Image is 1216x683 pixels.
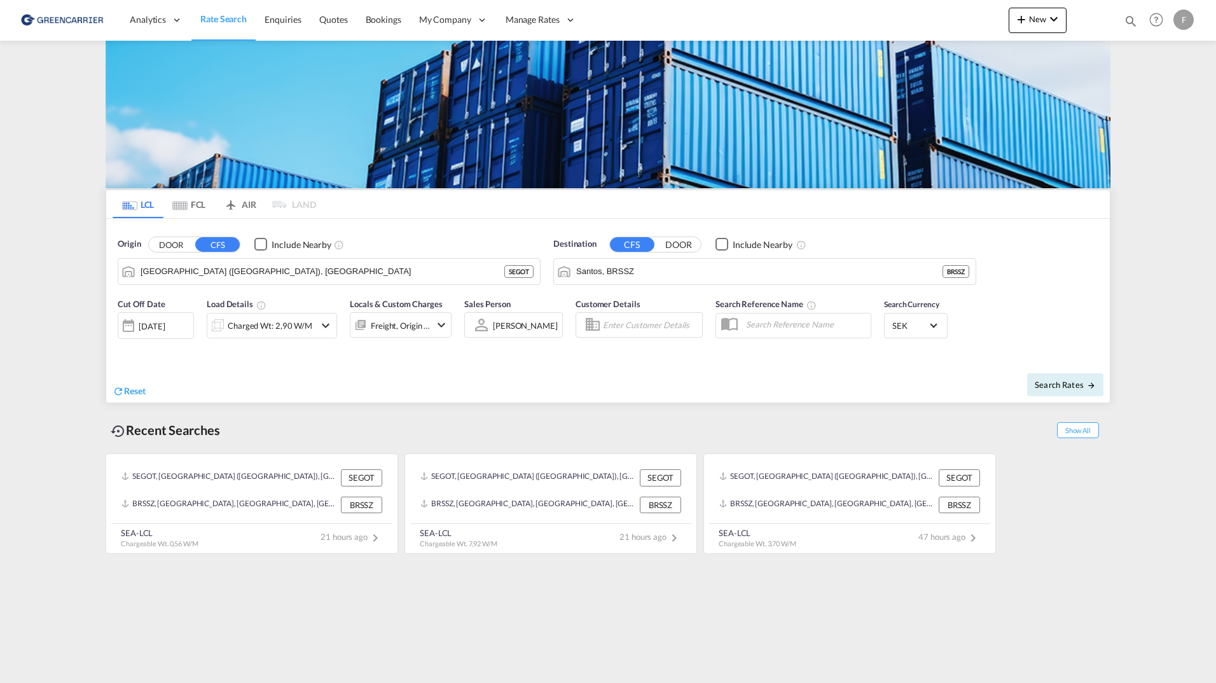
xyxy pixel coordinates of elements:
md-icon: icon-chevron-down [434,317,449,333]
md-icon: icon-chevron-down [1046,11,1061,27]
md-select: Sales Person: Fredrik Fagerman [492,316,559,335]
md-input-container: Gothenburg (Goteborg), SEGOT [118,259,540,284]
md-tab-item: LCL [113,190,163,218]
span: Search Rates [1035,380,1096,390]
div: [DATE] [139,321,165,332]
recent-search-card: SEGOT, [GEOGRAPHIC_DATA] ([GEOGRAPHIC_DATA]), [GEOGRAPHIC_DATA], [GEOGRAPHIC_DATA], [GEOGRAPHIC_D... [106,453,398,554]
span: Customer Details [576,299,640,309]
span: Bookings [366,14,401,25]
div: SEGOT [341,469,382,486]
span: Chargeable Wt. 7,92 W/M [420,539,497,548]
button: CFS [195,237,240,252]
span: Locals & Custom Charges [350,299,443,309]
button: DOOR [149,237,193,252]
span: Manage Rates [506,13,560,26]
md-pagination-wrapper: Use the left and right arrow keys to navigate between tabs [113,190,316,218]
div: BRSSZ, Santos, Brazil, South America, Americas [719,497,936,513]
md-icon: icon-chevron-down [318,318,333,333]
md-icon: Your search will be saved by the below given name [806,300,817,310]
md-icon: Unchecked: Ignores neighbouring ports when fetching rates.Checked : Includes neighbouring ports w... [334,240,344,250]
div: BRSSZ [640,497,681,513]
md-input-container: Santos, BRSSZ [554,259,976,284]
span: New [1014,14,1061,24]
div: Include Nearby [733,238,792,251]
span: SEK [892,320,928,331]
md-icon: icon-plus 400-fg [1014,11,1029,27]
md-icon: icon-airplane [223,197,238,207]
span: Reset [124,385,146,396]
div: BRSSZ, Santos, Brazil, South America, Americas [121,497,338,513]
div: SEA-LCL [420,527,497,539]
recent-search-card: SEGOT, [GEOGRAPHIC_DATA] ([GEOGRAPHIC_DATA]), [GEOGRAPHIC_DATA], [GEOGRAPHIC_DATA], [GEOGRAPHIC_D... [404,453,697,554]
md-checkbox: Checkbox No Ink [715,238,792,251]
div: Include Nearby [272,238,331,251]
span: Quotes [319,14,347,25]
div: SEGOT, Gothenburg (Goteborg), Sweden, Northern Europe, Europe [719,469,936,486]
div: BRSSZ, Santos, Brazil, South America, Americas [420,497,637,513]
md-checkbox: Checkbox No Ink [254,238,331,251]
md-icon: icon-arrow-right [1087,381,1096,390]
span: 21 hours ago [321,532,383,542]
md-icon: icon-magnify [1124,14,1138,28]
img: 609dfd708afe11efa14177256b0082fb.png [19,6,105,34]
div: Help [1145,9,1173,32]
md-icon: icon-backup-restore [111,424,126,439]
div: F [1173,10,1194,30]
input: Search Reference Name [740,315,871,334]
md-icon: icon-chevron-right [965,530,981,546]
span: Show All [1057,422,1099,438]
span: Search Reference Name [715,299,817,309]
md-select: Select Currency: kr SEKSweden Krona [891,316,941,335]
div: icon-magnify [1124,14,1138,33]
span: Load Details [207,299,266,309]
div: SEGOT [640,469,681,486]
input: Search by Port [576,262,943,281]
md-icon: icon-chevron-right [368,530,383,546]
div: Origin DOOR CFS Checkbox No InkUnchecked: Ignores neighbouring ports when fetching rates.Checked ... [106,219,1110,403]
button: Search Ratesicon-arrow-right [1027,373,1103,396]
button: CFS [610,237,654,252]
div: Charged Wt: 2,90 W/M [228,317,312,335]
span: Origin [118,238,141,251]
md-tab-item: FCL [163,190,214,218]
img: GreenCarrierFCL_LCL.png [106,41,1110,188]
input: Search by Port [141,262,504,281]
span: Search Currency [884,300,939,309]
recent-search-card: SEGOT, [GEOGRAPHIC_DATA] ([GEOGRAPHIC_DATA]), [GEOGRAPHIC_DATA], [GEOGRAPHIC_DATA], [GEOGRAPHIC_D... [703,453,996,554]
span: Help [1145,9,1167,31]
div: Freight Origin Destinationicon-chevron-down [350,312,452,338]
div: SEA-LCL [719,527,796,539]
span: Chargeable Wt. 3,70 W/M [719,539,796,548]
button: DOOR [656,237,701,252]
md-tab-item: AIR [214,190,265,218]
input: Enter Customer Details [603,315,698,335]
span: Rate Search [200,13,247,24]
span: Enquiries [265,14,301,25]
md-icon: icon-refresh [113,385,124,397]
div: SEGOT, Gothenburg (Goteborg), Sweden, Northern Europe, Europe [420,469,637,486]
div: SEGOT [939,469,980,486]
span: Sales Person [464,299,511,309]
span: Cut Off Date [118,299,165,309]
div: icon-refreshReset [113,385,146,399]
div: SEGOT, Gothenburg (Goteborg), Sweden, Northern Europe, Europe [121,469,338,486]
span: My Company [419,13,471,26]
div: [PERSON_NAME] [493,321,558,331]
md-datepicker: Select [118,338,127,355]
div: Charged Wt: 2,90 W/Micon-chevron-down [207,313,337,338]
div: Recent Searches [106,416,225,445]
span: Chargeable Wt. 0,56 W/M [121,539,198,548]
div: BRSSZ [939,497,980,513]
div: BRSSZ [341,497,382,513]
md-icon: Chargeable Weight [256,300,266,310]
span: 21 hours ago [619,532,682,542]
button: icon-plus 400-fgNewicon-chevron-down [1009,8,1067,33]
md-icon: icon-chevron-right [667,530,682,546]
span: Analytics [130,13,166,26]
div: [DATE] [118,312,194,339]
div: SEGOT [504,265,534,278]
md-icon: Unchecked: Ignores neighbouring ports when fetching rates.Checked : Includes neighbouring ports w... [796,240,806,250]
span: Destination [553,238,597,251]
span: 47 hours ago [918,532,981,542]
